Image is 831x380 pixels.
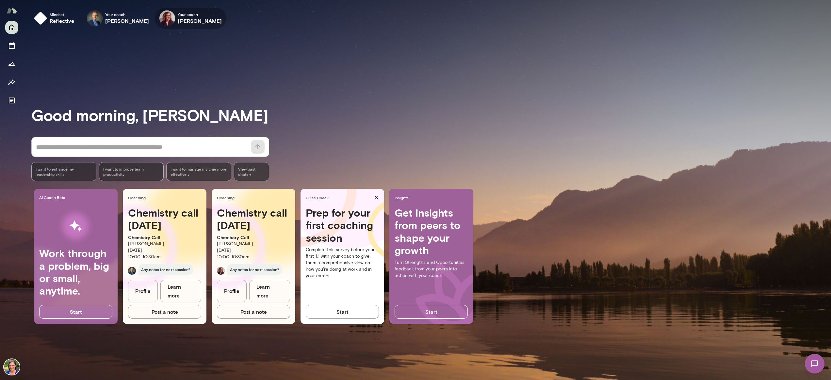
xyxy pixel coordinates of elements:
p: 10:00 - 10:30am [128,254,201,260]
h6: [PERSON_NAME] [105,17,149,25]
img: Annie McKenna [4,359,20,375]
h4: Chemistry call [DATE] [217,206,290,232]
a: Learn more [249,280,290,302]
button: Post a note [128,305,201,319]
span: I want to manage my time more effectively [171,166,227,177]
button: Home [5,21,18,34]
div: I want to enhance my leadership skills [31,162,96,181]
a: Profile [217,280,247,302]
h4: Get insights from peers to shape your growth [395,206,468,257]
span: Coaching [128,195,204,200]
p: Chemistry Call [217,234,290,241]
img: Michael Alden [87,10,103,26]
span: Any notes for next session? [227,264,282,275]
p: Complete this survey before your first 1:1 with your coach to give them a comprehensive view on h... [306,247,379,279]
div: Michael AldenYour coach[PERSON_NAME] [82,8,154,29]
img: Safaa Khairalla [159,10,175,26]
img: Michael [128,267,136,275]
p: Chemistry Call [128,234,201,241]
img: Safaa [217,267,225,275]
h6: reflective [50,17,74,25]
span: AI Coach Beta [39,195,115,200]
button: Start [39,305,112,319]
h3: Good morning, [PERSON_NAME] [31,106,831,124]
div: I want to improve team productivity [99,162,164,181]
button: Start [395,305,468,319]
span: I want to improve team productivity [103,166,160,177]
span: Insights [395,195,470,200]
h4: Prep for your first coaching session [306,206,379,244]
p: [PERSON_NAME] [217,241,290,247]
span: Coaching [217,195,293,200]
span: I want to enhance my leadership skills [36,166,92,177]
span: Pulse Check [306,195,372,200]
button: Sessions [5,39,18,52]
p: [DATE] [128,247,201,254]
h4: Chemistry call [DATE] [128,206,201,232]
button: Insights [5,76,18,89]
span: View past chats -> [234,162,269,181]
button: Post a note [217,305,290,319]
p: 10:00 - 10:30am [217,254,290,260]
p: [PERSON_NAME] [128,241,201,247]
img: Mento [7,4,17,17]
img: mindset [34,12,47,25]
button: Documents [5,94,18,107]
a: Profile [128,280,158,302]
h6: [PERSON_NAME] [178,17,222,25]
p: [DATE] [217,247,290,254]
span: Your coach [105,12,149,17]
span: Mindset [50,12,74,17]
button: Growth Plan [5,57,18,70]
p: Turn Strengths and Opportunities feedback from your peers into action with your coach. [395,259,468,279]
h4: Work through a problem, big or small, anytime. [39,247,112,297]
div: I want to manage my time more effectively [166,162,231,181]
div: Safaa KhairallaYour coach[PERSON_NAME] [155,8,226,29]
button: Start [306,305,379,319]
button: Mindsetreflective [31,8,80,29]
span: Any notes for next session? [138,264,193,275]
a: Learn more [160,280,201,302]
img: AI Workflows [47,205,105,247]
span: Your coach [178,12,222,17]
